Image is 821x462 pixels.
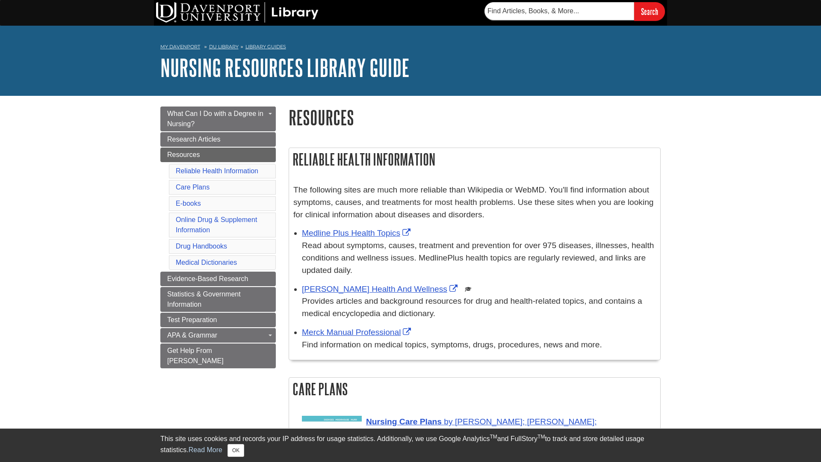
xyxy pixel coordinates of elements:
[366,417,597,438] span: [PERSON_NAME]; [PERSON_NAME]; [PERSON_NAME]
[167,275,248,282] span: Evidence-Based Research
[302,284,460,293] a: Link opens in new window
[167,151,200,158] span: Resources
[167,290,241,308] span: Statistics & Government Information
[176,167,258,175] a: Reliable Health Information
[302,295,656,320] p: Provides articles and background resources for drug and health-related topics, and contains a med...
[160,272,276,286] a: Evidence-Based Research
[289,378,660,400] h2: Care Plans
[167,136,221,143] span: Research Articles
[160,107,276,131] a: What Can I Do with a Degree in Nursing?
[160,132,276,147] a: Research Articles
[167,110,263,127] span: What Can I Do with a Degree in Nursing?
[160,43,200,50] a: My Davenport
[302,228,413,237] a: Link opens in new window
[167,332,217,339] span: APA & Grammar
[484,2,665,21] form: Searches DU Library's articles, books, and more
[176,184,210,191] a: Care Plans
[160,287,276,312] a: Statistics & Government Information
[484,2,634,20] input: Find Articles, Books, & More...
[302,339,656,351] div: Find information on medical topics, symptoms, drugs, procedures, news and more.
[490,434,497,440] sup: TM
[160,148,276,162] a: Resources
[634,2,665,21] input: Search
[189,446,222,453] a: Read More
[160,41,661,55] nav: breadcrumb
[160,107,276,368] div: Guide Page Menu
[209,44,239,50] a: DU Library
[176,216,257,234] a: Online Drug & Supplement Information
[289,107,661,128] h1: Resources
[289,148,660,171] h2: Reliable Health Information
[160,313,276,327] a: Test Preparation
[167,347,224,364] span: Get Help From [PERSON_NAME]
[160,54,410,81] a: Nursing Resources Library Guide
[156,2,319,23] img: DU Library
[245,44,286,50] a: Library Guides
[465,286,472,293] img: Scholarly or Peer Reviewed
[227,444,244,457] button: Close
[160,344,276,368] a: Get Help From [PERSON_NAME]
[366,417,597,438] a: Link opens in new window
[176,200,201,207] a: E-books
[176,259,237,266] a: Medical Dictionaries
[537,434,545,440] sup: TM
[160,328,276,343] a: APA & Grammar
[167,316,217,323] span: Test Preparation
[176,243,227,250] a: Drug Handbooks
[302,328,413,337] a: Link opens in new window
[160,434,661,457] div: This site uses cookies and records your IP address for usage statistics. Additionally, we use Goo...
[366,417,442,426] span: Nursing Care Plans
[444,417,452,426] span: by
[293,184,656,221] p: The following sites are much more reliable than Wikipedia or WebMD. You'll find information about...
[302,240,656,276] div: Read about symptoms, causes, treatment and prevention for over 975 diseases, illnesses, health co...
